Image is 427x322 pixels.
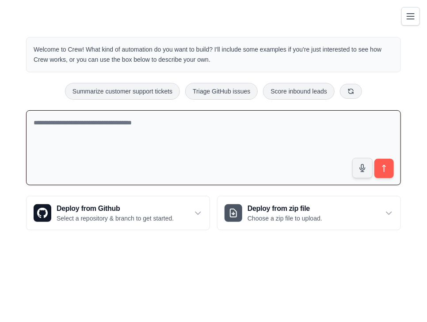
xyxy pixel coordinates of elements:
[248,214,322,223] p: Choose a zip file to upload.
[248,203,322,214] h3: Deploy from zip file
[65,83,180,100] button: Summarize customer support tickets
[185,83,258,100] button: Triage GitHub issues
[263,83,335,100] button: Score inbound leads
[57,203,174,214] h3: Deploy from Github
[383,280,427,322] iframe: Chat Widget
[383,280,427,322] div: Chat-Widget
[34,45,393,65] p: Welcome to Crew! What kind of automation do you want to build? I'll include some examples if you'...
[57,214,174,223] p: Select a repository & branch to get started.
[401,7,420,26] button: Toggle navigation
